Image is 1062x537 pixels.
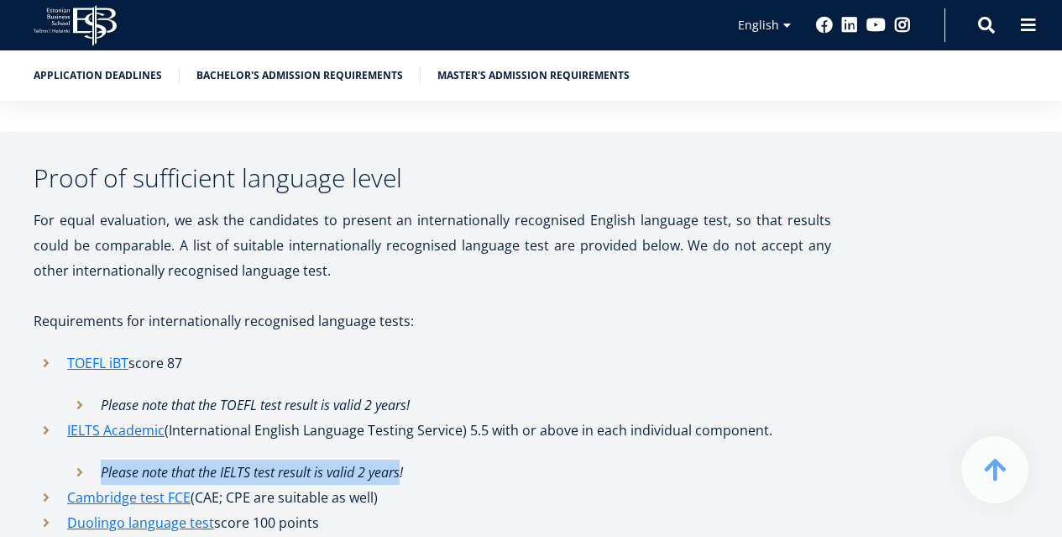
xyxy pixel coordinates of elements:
a: Master's admission requirements [437,67,630,84]
h3: Proof of sufficient language level [34,166,831,191]
li: (International English Language Testing Service) 5.5 with or above in each individual component. [34,418,831,485]
li: (CAE; CPE are suitable as well) [34,485,831,510]
a: IELTS Academic [67,418,165,443]
em: Please note that the IELTS test result is valid 2 years! [101,463,403,482]
a: Application deadlines [34,67,162,84]
a: Cambridge test FCE [67,485,191,510]
em: Please note that the TOEFL test result is valid 2 years! [101,396,410,414]
a: Youtube [866,17,886,34]
a: Instagram [894,17,911,34]
li: score 87 [34,350,831,418]
a: Facebook [816,17,833,34]
a: Duolingo language test [67,510,214,535]
p: Requirements for internationally recognised language tests: [34,308,831,334]
li: score 100 points [34,510,831,535]
a: TOEFL iBT [67,350,128,376]
p: For equal evaluation, we ask the candidates to present an internationally recognised English lang... [34,208,831,283]
a: Bachelor's admission requirements [196,67,403,84]
a: Linkedin [841,17,858,34]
